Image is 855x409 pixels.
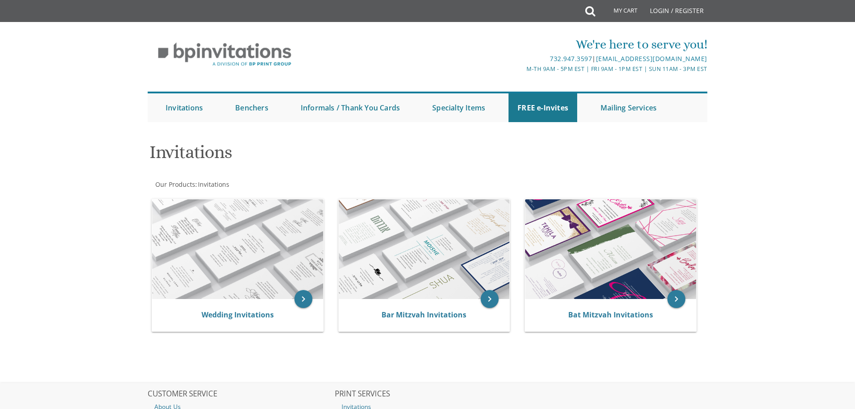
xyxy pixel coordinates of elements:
a: FREE e-Invites [509,93,577,122]
a: [EMAIL_ADDRESS][DOMAIN_NAME] [596,54,707,63]
a: Our Products [154,180,195,189]
div: We're here to serve you! [335,35,707,53]
a: keyboard_arrow_right [667,290,685,308]
h2: PRINT SERVICES [335,390,521,399]
a: Benchers [226,93,277,122]
img: Bar Mitzvah Invitations [339,199,510,299]
a: keyboard_arrow_right [481,290,499,308]
a: My Cart [594,1,644,23]
a: Mailing Services [592,93,666,122]
h2: CUSTOMER SERVICE [148,390,333,399]
div: M-Th 9am - 5pm EST | Fri 9am - 1pm EST | Sun 11am - 3pm EST [335,64,707,74]
span: Invitations [198,180,229,189]
div: : [148,180,428,189]
div: | [335,53,707,64]
a: Invitations [157,93,212,122]
a: Specialty Items [423,93,494,122]
img: Bat Mitzvah Invitations [525,199,696,299]
a: Wedding Invitations [202,310,274,320]
a: Invitations [197,180,229,189]
a: keyboard_arrow_right [294,290,312,308]
h1: Invitations [149,142,516,169]
a: 732.947.3597 [550,54,592,63]
img: Wedding Invitations [152,199,323,299]
a: Informals / Thank You Cards [292,93,409,122]
a: Bar Mitzvah Invitations [381,310,466,320]
a: Bat Mitzvah Invitations [568,310,653,320]
img: BP Invitation Loft [148,36,302,73]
